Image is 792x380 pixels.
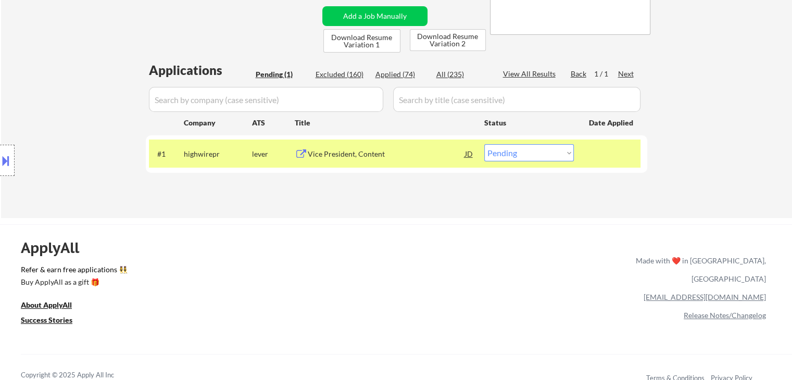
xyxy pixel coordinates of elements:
a: Refer & earn free applications 👯‍♀️ [21,266,418,277]
div: Date Applied [589,118,635,128]
div: View All Results [503,69,559,79]
div: Back [571,69,587,79]
div: 1 / 1 [594,69,618,79]
div: ATS [252,118,295,128]
div: Excluded (160) [316,69,368,80]
a: Success Stories [21,315,86,328]
div: Applications [149,64,252,77]
div: Buy ApplyAll as a gift 🎁 [21,278,125,286]
div: All (235) [436,69,488,80]
div: Status [484,113,574,132]
a: Release Notes/Changelog [684,311,766,320]
a: [EMAIL_ADDRESS][DOMAIN_NAME] [644,293,766,301]
div: Made with ❤️ in [GEOGRAPHIC_DATA], [GEOGRAPHIC_DATA] [632,251,766,288]
div: Title [295,118,474,128]
u: About ApplyAll [21,300,72,309]
button: Add a Job Manually [322,6,428,26]
button: Download Resume Variation 1 [323,29,400,53]
div: Vice President, Content [308,149,465,159]
div: Applied (74) [375,69,428,80]
div: highwirepr [184,149,252,159]
div: Company [184,118,252,128]
input: Search by title (case sensitive) [393,87,640,112]
input: Search by company (case sensitive) [149,87,383,112]
div: lever [252,149,295,159]
u: Success Stories [21,315,72,324]
a: Buy ApplyAll as a gift 🎁 [21,277,125,290]
a: About ApplyAll [21,300,86,313]
button: Download Resume Variation 2 [410,29,486,51]
div: JD [464,144,474,163]
div: Next [618,69,635,79]
div: Pending (1) [256,69,308,80]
